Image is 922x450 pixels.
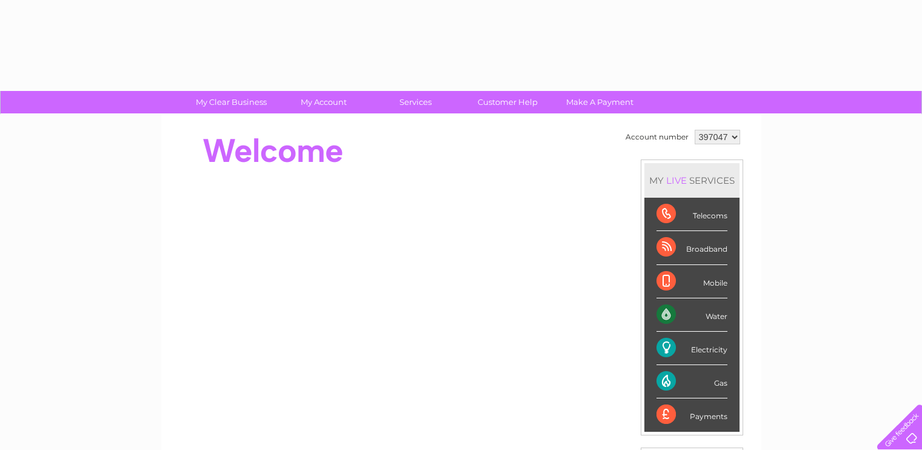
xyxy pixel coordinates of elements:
[181,91,281,113] a: My Clear Business
[656,265,727,298] div: Mobile
[366,91,466,113] a: Services
[664,175,689,186] div: LIVE
[656,365,727,398] div: Gas
[273,91,373,113] a: My Account
[458,91,558,113] a: Customer Help
[656,332,727,365] div: Electricity
[550,91,650,113] a: Make A Payment
[644,163,740,198] div: MY SERVICES
[656,298,727,332] div: Water
[656,231,727,264] div: Broadband
[623,127,692,147] td: Account number
[656,198,727,231] div: Telecoms
[656,398,727,431] div: Payments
